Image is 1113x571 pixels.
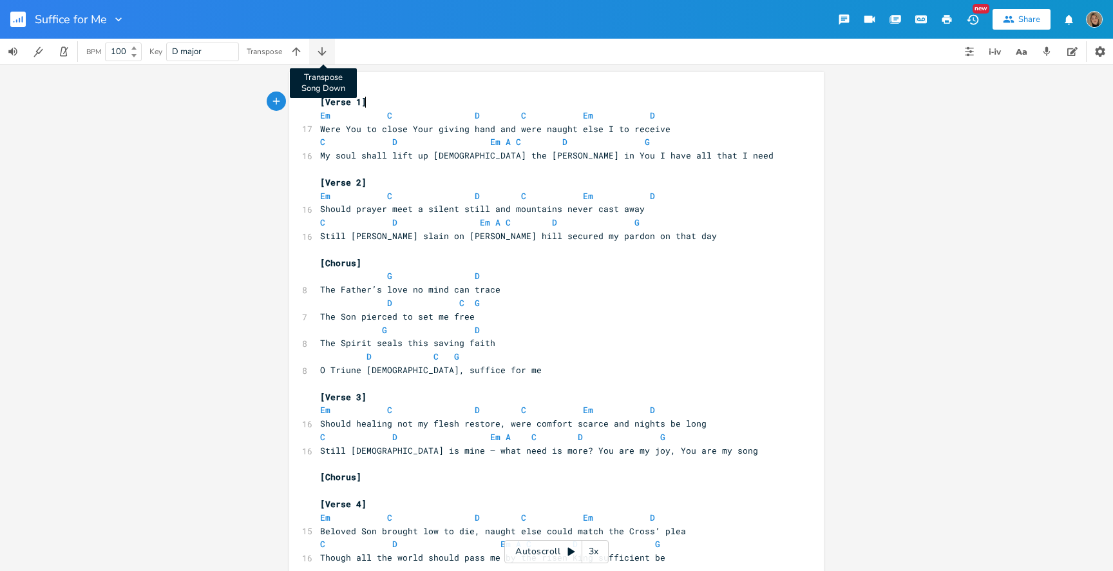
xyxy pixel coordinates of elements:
[387,512,392,523] span: C
[506,136,511,148] span: A
[583,110,593,121] span: Em
[387,404,392,416] span: C
[495,217,500,228] span: A
[320,404,330,416] span: Em
[521,404,526,416] span: C
[573,538,578,550] span: D
[387,190,392,202] span: C
[475,512,480,523] span: D
[86,48,101,55] div: BPM
[387,270,392,282] span: G
[506,431,511,443] span: A
[490,431,500,443] span: Em
[392,431,397,443] span: D
[387,297,392,309] span: D
[459,297,464,309] span: C
[506,217,511,228] span: C
[320,203,645,215] span: Should prayer meet a silent still and mountains never cast away
[320,391,366,403] span: [Verse 3]
[454,351,459,362] span: G
[516,538,521,550] span: A
[320,230,717,242] span: Still [PERSON_NAME] slain on [PERSON_NAME] hill secured my pardon on that day
[392,136,397,148] span: D
[320,96,366,108] span: [Verse 1]
[366,351,372,362] span: D
[634,217,640,228] span: G
[583,404,593,416] span: Em
[521,190,526,202] span: C
[320,110,330,121] span: Em
[655,538,660,550] span: G
[960,8,985,31] button: New
[531,431,537,443] span: C
[320,177,366,188] span: [Verse 2]
[578,431,583,443] span: D
[1018,14,1040,25] div: Share
[582,540,605,563] div: 3x
[382,324,387,336] span: G
[562,136,567,148] span: D
[583,190,593,202] span: Em
[392,538,397,550] span: D
[433,351,439,362] span: C
[650,512,655,523] span: D
[500,538,511,550] span: Em
[320,552,665,563] span: Though all the world should pass me by the risen King sufficient be
[993,9,1051,30] button: Share
[247,48,282,55] div: Transpose
[521,110,526,121] span: C
[504,540,609,563] div: Autoscroll
[645,136,650,148] span: G
[320,123,671,135] span: Were You to close Your giving hand and were naught else I to receive
[320,525,686,537] span: Beloved Son brought low to die, naught else could match the Cross’ plea
[583,512,593,523] span: Em
[320,418,707,429] span: Should healing not my flesh restore, were comfort scarce and nights be long
[320,512,330,523] span: Em
[660,431,665,443] span: G
[320,257,361,269] span: [Chorus]
[320,311,475,322] span: The Son pierced to set me free
[320,150,774,161] span: My soul shall lift up [DEMOGRAPHIC_DATA] the [PERSON_NAME] in You I have all that I need
[650,190,655,202] span: D
[320,337,495,349] span: The Spirit seals this saving faith
[387,110,392,121] span: C
[320,431,325,443] span: C
[320,498,366,510] span: [Verse 4]
[516,136,521,148] span: C
[149,48,162,55] div: Key
[973,4,989,14] div: New
[552,217,557,228] span: D
[475,324,480,336] span: D
[475,270,480,282] span: D
[172,46,202,57] span: D major
[650,110,655,121] span: D
[392,217,397,228] span: D
[475,190,480,202] span: D
[320,136,325,148] span: C
[526,538,531,550] span: C
[320,471,361,483] span: [Chorus]
[475,110,480,121] span: D
[320,217,325,228] span: C
[475,297,480,309] span: G
[650,404,655,416] span: D
[309,39,335,64] button: Transpose Song Down
[480,217,490,228] span: Em
[320,364,542,376] span: O Triune [DEMOGRAPHIC_DATA], suffice for me
[35,14,107,25] span: Suffice for Me
[490,136,500,148] span: Em
[320,538,325,550] span: C
[475,404,480,416] span: D
[1086,11,1103,28] img: Fior Murua
[521,512,526,523] span: C
[320,445,758,456] span: Still [DEMOGRAPHIC_DATA] is mine — what need is more? You are my joy, You are my song
[320,190,330,202] span: Em
[320,284,500,295] span: The Father’s love no mind can trace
